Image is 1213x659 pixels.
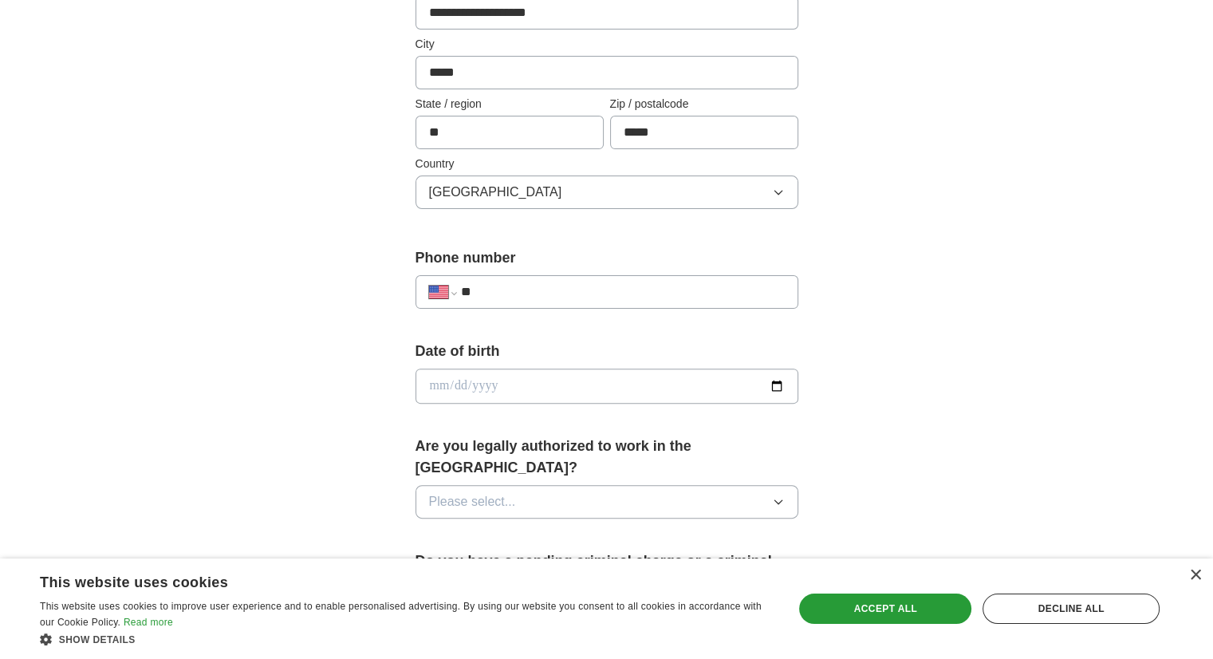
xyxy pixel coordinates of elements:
button: Please select... [415,485,798,519]
label: Phone number [415,247,798,269]
label: Country [415,156,798,172]
span: Please select... [429,492,516,511]
span: Show details [59,634,136,645]
label: City [415,36,798,53]
span: This website uses cookies to improve user experience and to enable personalised advertising. By u... [40,601,762,628]
label: Date of birth [415,341,798,362]
a: Read more, opens a new window [124,617,173,628]
label: State / region [415,96,604,112]
div: Close [1189,570,1201,582]
button: [GEOGRAPHIC_DATA] [415,176,798,209]
span: [GEOGRAPHIC_DATA] [429,183,562,202]
label: Are you legally authorized to work in the [GEOGRAPHIC_DATA]? [415,436,798,479]
div: Decline all [983,594,1160,624]
label: Do you have a pending criminal charge or a criminal conviction in any jurisdiction? [415,550,798,594]
div: Accept all [799,594,971,624]
div: This website uses cookies [40,568,731,592]
label: Zip / postalcode [610,96,798,112]
div: Show details [40,631,771,647]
